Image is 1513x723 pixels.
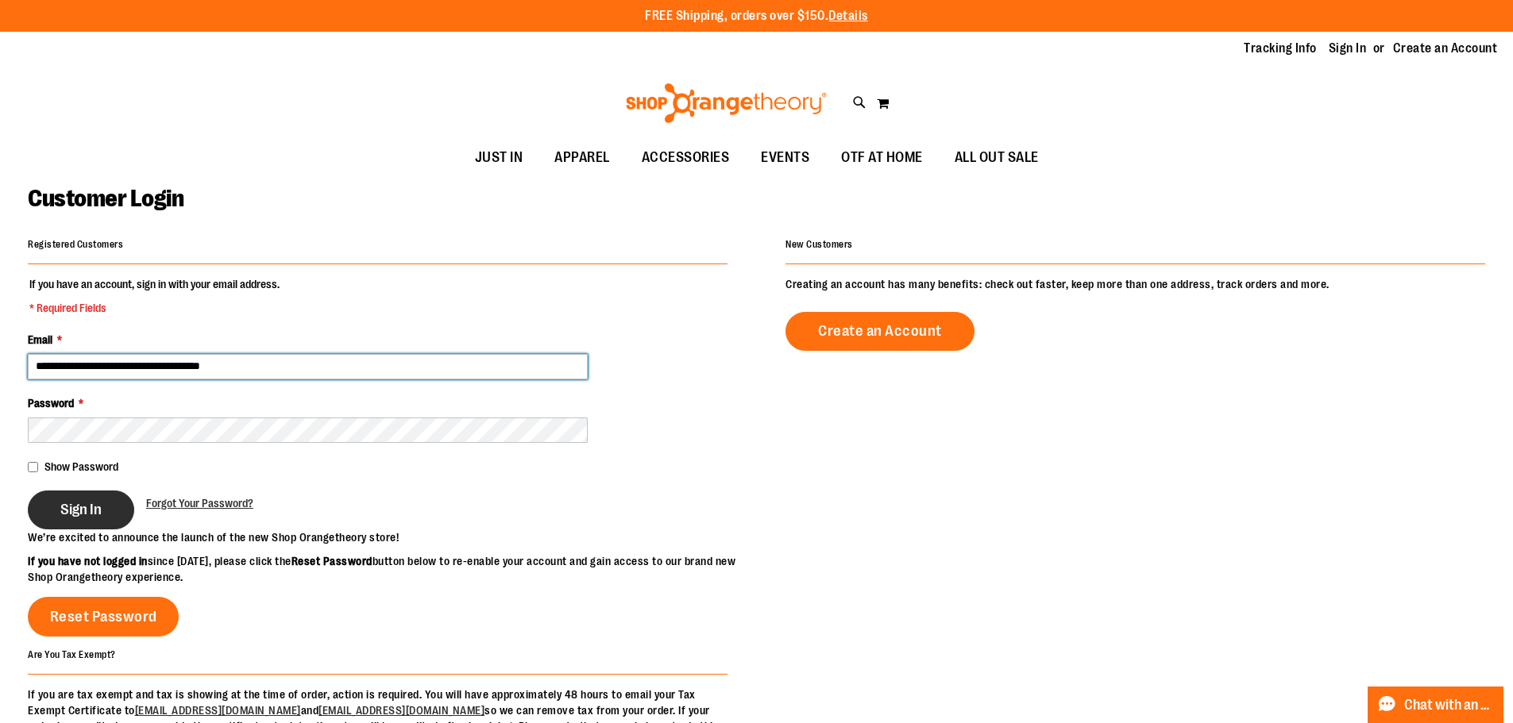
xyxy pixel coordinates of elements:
[1404,698,1494,713] span: Chat with an Expert
[60,501,102,518] span: Sign In
[475,140,523,175] span: JUST IN
[28,555,148,567] strong: If you have not logged in
[1393,40,1498,57] a: Create an Account
[28,490,134,529] button: Sign In
[828,9,868,23] a: Details
[841,140,923,175] span: OTF AT HOME
[554,140,610,175] span: APPAREL
[955,140,1039,175] span: ALL OUT SALE
[146,497,253,510] span: Forgot Your Password?
[642,140,730,175] span: ACCESSORIES
[28,276,281,316] legend: If you have an account, sign in with your email address.
[28,397,74,410] span: Password
[29,300,280,316] span: * Required Fields
[146,495,253,511] a: Forgot Your Password?
[28,553,757,585] p: since [DATE], please click the button below to re-enable your account and gain access to our bran...
[28,648,116,660] strong: Are You Tax Exempt?
[44,460,118,473] span: Show Password
[623,83,829,123] img: Shop Orangetheory
[28,529,757,545] p: We’re excited to announce the launch of the new Shop Orangetheory store!
[818,322,942,340] span: Create an Account
[28,333,52,346] span: Email
[785,239,853,250] strong: New Customers
[135,704,301,717] a: [EMAIL_ADDRESS][DOMAIN_NAME]
[645,7,868,25] p: FREE Shipping, orders over $150.
[1329,40,1367,57] a: Sign In
[761,140,809,175] span: EVENTS
[28,239,123,250] strong: Registered Customers
[291,555,372,567] strong: Reset Password
[785,312,975,351] a: Create an Account
[318,704,484,717] a: [EMAIL_ADDRESS][DOMAIN_NAME]
[1368,686,1504,723] button: Chat with an Expert
[1244,40,1317,57] a: Tracking Info
[28,185,183,212] span: Customer Login
[785,276,1485,292] p: Creating an account has many benefits: check out faster, keep more than one address, track orders...
[28,597,179,636] a: Reset Password
[50,608,157,625] span: Reset Password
